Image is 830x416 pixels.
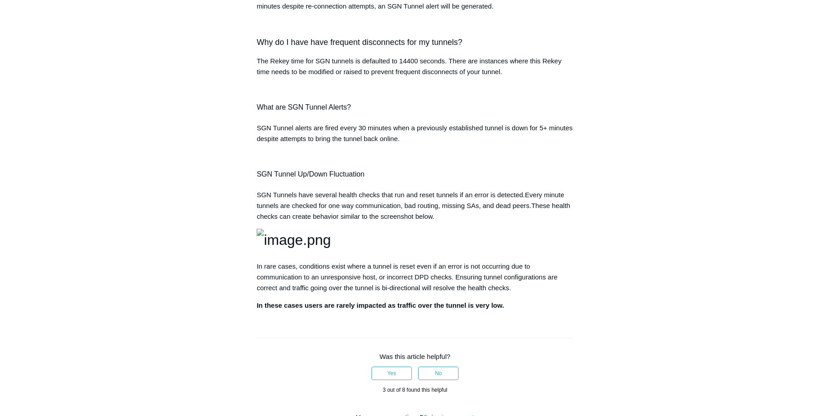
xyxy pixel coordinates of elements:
span: SGN Tunnel alerts are fired every 30 minutes when a previously established tunnel is down for 5+ ... [257,124,572,142]
p: The Rekey time for SGN tunnels is defaulted to 14400 seconds. There are instances where this Reke... [257,56,573,77]
img: image.png [257,229,331,252]
strong: In these cases users are rarely impacted as traffic over the tunnel is very low. [257,301,504,309]
span: SGN Tunnels have several health checks that run and reset tunnels if an error is detected. [257,191,525,199]
span: Was this article helpful? [380,353,450,360]
span: Every minute tunnels are checked for one way communication, bad routing, missing SAs, and dead pe... [257,191,564,209]
h4: SGN Tunnel Up/Down Fluctuation [257,168,573,180]
span: 3 out of 8 found this helpful [383,387,447,393]
span: What are SGN Tunnel Alerts? [257,103,351,111]
span: In rare cases, conditions exist where a tunnel is reset even if an error is not occurring due to ... [257,262,557,292]
button: This article was not helpful [418,367,459,380]
button: This article was helpful [371,367,412,380]
span: Why do I have have frequent disconnects for my tunnels? [257,38,462,47]
span: These health checks can create behavior similar to the screenshot below. [257,202,570,220]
